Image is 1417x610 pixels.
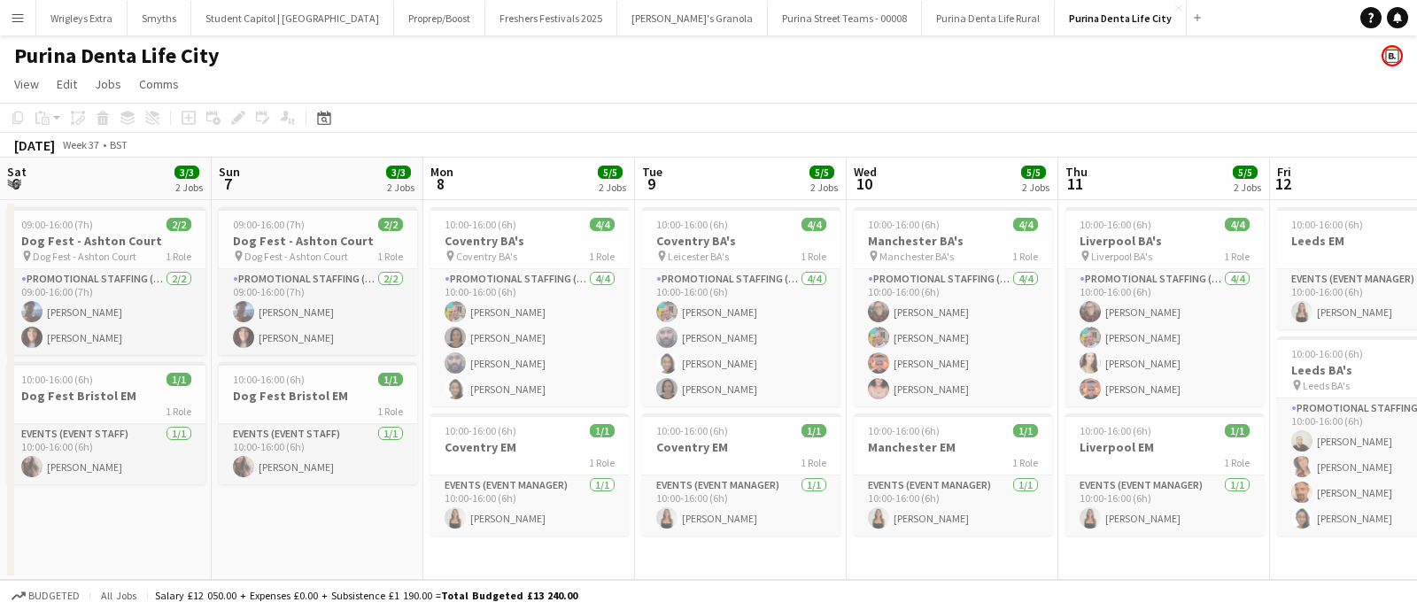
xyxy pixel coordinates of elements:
span: 1 Role [1012,250,1038,263]
span: 1 Role [1224,456,1250,469]
div: 10:00-16:00 (6h)1/1Coventry EM1 RoleEvents (Event Manager)1/110:00-16:00 (6h)[PERSON_NAME] [430,413,629,536]
span: 4/4 [1225,218,1250,231]
span: 2/2 [378,218,403,231]
div: 2 Jobs [175,181,203,194]
span: View [14,76,39,92]
span: Fri [1277,164,1291,180]
app-card-role: Promotional Staffing (Brand Ambassadors)4/410:00-16:00 (6h)[PERSON_NAME][PERSON_NAME][PERSON_NAME... [642,269,840,406]
span: Sun [219,164,240,180]
span: 1/1 [590,424,615,437]
span: 7 [216,174,240,194]
h3: Coventry BA's [642,233,840,249]
span: 11 [1063,174,1088,194]
span: Coventry BA's [456,250,517,263]
button: Student Capitol | [GEOGRAPHIC_DATA] [191,1,394,35]
span: Dog Fest - Ashton Court [244,250,348,263]
span: All jobs [97,589,140,602]
span: 10:00-16:00 (6h) [656,218,728,231]
span: 10:00-16:00 (6h) [1080,218,1151,231]
span: Thu [1065,164,1088,180]
span: 12 [1274,174,1291,194]
span: Leicester BA's [668,250,729,263]
span: 1/1 [1013,424,1038,437]
div: 09:00-16:00 (7h)2/2Dog Fest - Ashton Court Dog Fest - Ashton Court1 RolePromotional Staffing (Bra... [219,207,417,355]
span: Tue [642,164,662,180]
span: Manchester BA's [879,250,954,263]
h3: Dog Fest - Ashton Court [219,233,417,249]
span: 10:00-16:00 (6h) [233,373,305,386]
span: 10:00-16:00 (6h) [1080,424,1151,437]
span: 1 Role [801,250,826,263]
app-job-card: 10:00-16:00 (6h)4/4Coventry BA's Coventry BA's1 RolePromotional Staffing (Brand Ambassadors)4/410... [430,207,629,406]
div: BST [110,138,128,151]
app-job-card: 10:00-16:00 (6h)1/1Manchester EM1 RoleEvents (Event Manager)1/110:00-16:00 (6h)[PERSON_NAME] [854,413,1052,536]
div: 2 Jobs [387,181,414,194]
span: Wed [854,164,877,180]
span: Jobs [95,76,121,92]
div: 10:00-16:00 (6h)4/4Coventry BA's Leicester BA's1 RolePromotional Staffing (Brand Ambassadors)4/41... [642,207,840,406]
button: Purina Denta Life City [1055,1,1187,35]
span: 10:00-16:00 (6h) [1291,218,1363,231]
div: 10:00-16:00 (6h)1/1Liverpool EM1 RoleEvents (Event Manager)1/110:00-16:00 (6h)[PERSON_NAME] [1065,413,1264,536]
a: Jobs [88,73,128,96]
a: Comms [132,73,186,96]
span: 10:00-16:00 (6h) [868,424,940,437]
span: Leeds BA's [1303,379,1350,392]
span: 8 [428,174,453,194]
span: 1 Role [1224,250,1250,263]
a: View [7,73,46,96]
span: 5/5 [1021,166,1046,179]
div: 2 Jobs [810,181,838,194]
span: 5/5 [598,166,623,179]
app-card-role: Events (Event Manager)1/110:00-16:00 (6h)[PERSON_NAME] [642,475,840,536]
h3: Dog Fest Bristol EM [219,388,417,404]
app-job-card: 09:00-16:00 (7h)2/2Dog Fest - Ashton Court Dog Fest - Ashton Court1 RolePromotional Staffing (Bra... [7,207,205,355]
span: 4/4 [590,218,615,231]
span: 09:00-16:00 (7h) [21,218,93,231]
h3: Coventry BA's [430,233,629,249]
h3: Manchester EM [854,439,1052,455]
span: 4/4 [1013,218,1038,231]
span: Total Budgeted £13 240.00 [441,589,577,602]
span: 1/1 [801,424,826,437]
app-job-card: 10:00-16:00 (6h)4/4Manchester BA's Manchester BA's1 RolePromotional Staffing (Brand Ambassadors)4... [854,207,1052,406]
app-card-role: Events (Event Staff)1/110:00-16:00 (6h)[PERSON_NAME] [219,424,417,484]
button: Proprep/Boost [394,1,485,35]
app-job-card: 10:00-16:00 (6h)1/1Dog Fest Bristol EM1 RoleEvents (Event Staff)1/110:00-16:00 (6h)[PERSON_NAME] [7,362,205,484]
app-card-role: Promotional Staffing (Brand Ambassadors)2/209:00-16:00 (7h)[PERSON_NAME][PERSON_NAME] [7,269,205,355]
span: 10 [851,174,877,194]
span: 1 Role [166,250,191,263]
button: Budgeted [9,586,82,606]
span: 1 Role [589,456,615,469]
div: 10:00-16:00 (6h)1/1Coventry EM1 RoleEvents (Event Manager)1/110:00-16:00 (6h)[PERSON_NAME] [642,413,840,536]
div: 2 Jobs [599,181,626,194]
span: 3/3 [174,166,199,179]
span: 1/1 [378,373,403,386]
span: 5/5 [1233,166,1258,179]
div: 2 Jobs [1234,181,1261,194]
span: 1/1 [166,373,191,386]
span: 1 Role [589,250,615,263]
span: 10:00-16:00 (6h) [445,424,516,437]
h3: Liverpool BA's [1065,233,1264,249]
span: 1 Role [377,405,403,418]
span: Dog Fest - Ashton Court [33,250,136,263]
span: 10:00-16:00 (6h) [656,424,728,437]
div: 10:00-16:00 (6h)1/1Dog Fest Bristol EM1 RoleEvents (Event Staff)1/110:00-16:00 (6h)[PERSON_NAME] [219,362,417,484]
app-card-role: Promotional Staffing (Brand Ambassadors)2/209:00-16:00 (7h)[PERSON_NAME][PERSON_NAME] [219,269,417,355]
span: Budgeted [28,590,80,602]
span: 3/3 [386,166,411,179]
button: Smyths [128,1,191,35]
app-card-role: Events (Event Manager)1/110:00-16:00 (6h)[PERSON_NAME] [430,475,629,536]
h3: Dog Fest - Ashton Court [7,233,205,249]
h3: Coventry EM [642,439,840,455]
app-card-role: Promotional Staffing (Brand Ambassadors)4/410:00-16:00 (6h)[PERSON_NAME][PERSON_NAME][PERSON_NAME... [854,269,1052,406]
a: Edit [50,73,84,96]
span: 09:00-16:00 (7h) [233,218,305,231]
span: 1 Role [377,250,403,263]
